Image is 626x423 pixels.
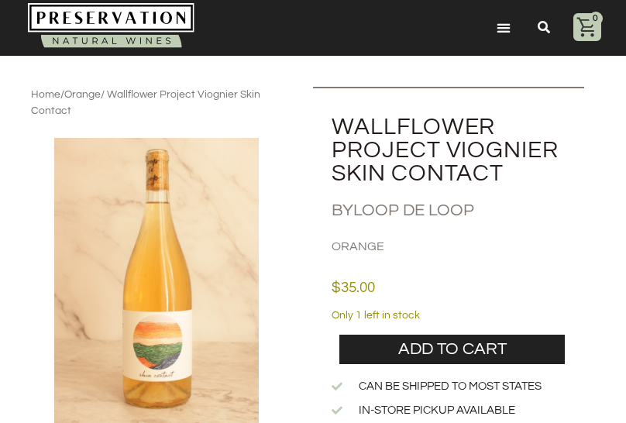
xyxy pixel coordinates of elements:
a: Home [31,89,60,100]
bdi: 35.00 [332,280,375,295]
div: Menu Toggle [494,18,514,39]
button: Add to cart [339,335,565,364]
span: In-store Pickup Available [355,402,515,418]
span: $ [332,280,341,295]
img: Natural-organic-biodynamic-wine [28,3,194,50]
div: 0 [589,12,603,26]
nav: Breadcrumb [31,87,281,119]
span: Can be shipped to most states [355,378,542,394]
h2: Wallflower Project Viognier Skin Contact [332,115,583,185]
a: Can be shipped to most states [332,378,565,394]
a: Orange [64,89,101,100]
a: Orange [332,240,384,253]
a: Loop de Loop [353,201,474,219]
p: Only 1 left in stock [332,308,565,324]
h2: By [332,201,583,221]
